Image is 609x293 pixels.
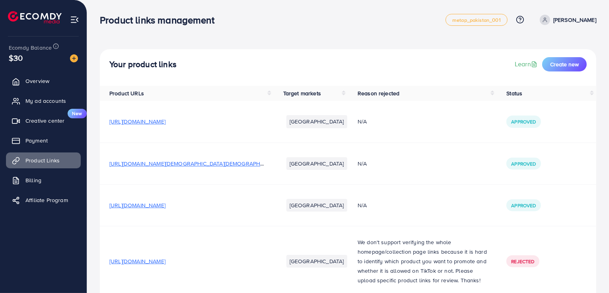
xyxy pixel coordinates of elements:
a: Creative centerNew [6,113,81,129]
span: N/A [358,160,367,168]
a: [PERSON_NAME] [537,15,596,25]
a: metap_pakistan_001 [446,14,508,26]
span: N/A [358,118,367,125]
span: [URL][DOMAIN_NAME] [109,201,165,209]
a: Payment [6,133,81,148]
a: Learn [515,60,539,69]
span: Approved [511,202,536,209]
li: [GEOGRAPHIC_DATA] [286,199,347,212]
span: Approved [511,118,536,125]
li: [GEOGRAPHIC_DATA] [286,115,347,128]
span: Overview [25,77,49,85]
span: Ecomdy Balance [9,44,52,52]
a: Overview [6,73,81,89]
p: We don't support verifying the whole homepage/collection page links because it is hard to identif... [358,237,487,285]
span: $30 [9,52,23,64]
span: metap_pakistan_001 [452,17,501,23]
span: [URL][DOMAIN_NAME][DEMOGRAPHIC_DATA][DEMOGRAPHIC_DATA] [109,160,283,168]
span: N/A [358,201,367,209]
h3: Product links management [100,14,221,26]
img: image [70,54,78,62]
span: Creative center [25,117,64,125]
span: Billing [25,176,41,184]
span: Target markets [283,89,321,97]
span: My ad accounts [25,97,66,105]
button: Create new [542,57,587,71]
span: Product Links [25,156,60,164]
span: [URL][DOMAIN_NAME] [109,118,165,125]
span: New [68,109,87,118]
a: Billing [6,172,81,188]
p: [PERSON_NAME] [553,15,596,25]
span: Affiliate Program [25,196,68,204]
a: My ad accounts [6,93,81,109]
h4: Your product links [109,60,177,69]
img: logo [8,11,62,23]
span: [URL][DOMAIN_NAME] [109,257,165,265]
span: Rejected [511,258,534,265]
iframe: Chat [575,257,603,287]
li: [GEOGRAPHIC_DATA] [286,157,347,170]
a: Affiliate Program [6,192,81,208]
span: Reason rejected [358,89,399,97]
img: menu [70,15,79,24]
span: Payment [25,137,48,145]
span: Product URLs [109,89,144,97]
span: Approved [511,160,536,167]
span: Status [506,89,522,97]
li: [GEOGRAPHIC_DATA] [286,255,347,268]
span: Create new [550,60,579,68]
a: Product Links [6,152,81,168]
